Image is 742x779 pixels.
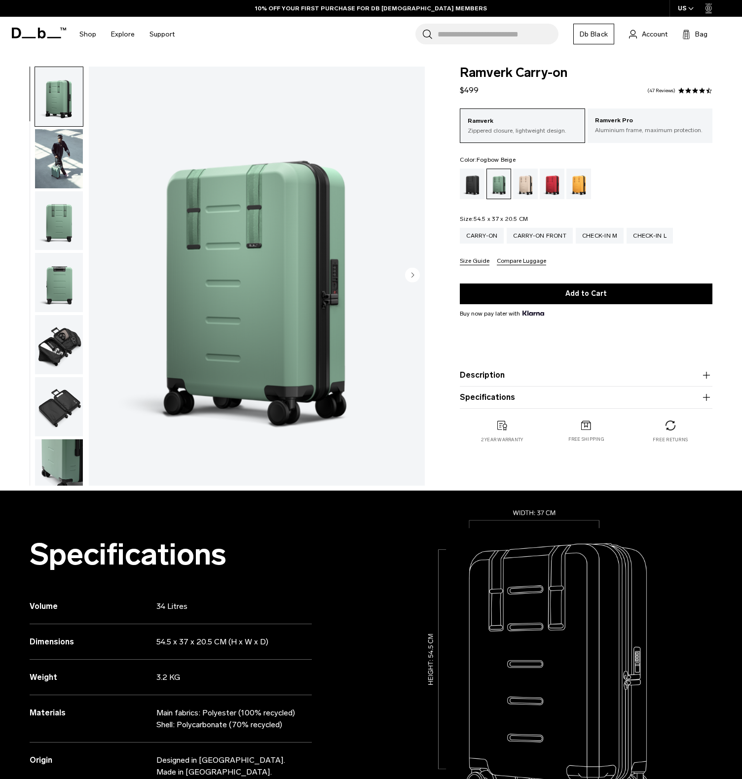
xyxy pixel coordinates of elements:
[682,28,707,40] button: Bag
[460,216,528,222] legend: Size:
[468,116,577,126] p: Ramverk
[497,258,546,265] button: Compare Luggage
[111,17,135,52] a: Explore
[156,601,297,612] p: 34 Litres
[30,707,156,719] h3: Materials
[156,636,297,648] p: 54.5 x 37 x 20.5 CM (H x W x D)
[156,719,297,731] p: Shell: Polycarbonate (70% recycled)
[474,215,528,222] span: 54.5 x 37 x 20.5 CM
[405,268,420,284] button: Next slide
[35,67,83,127] button: Ramverk Carry-on Green Ray
[481,436,523,443] p: 2 year warranty
[522,311,544,316] img: {"height" => 20, "alt" => "Klarna"}
[460,309,544,318] span: Buy now pay later with
[35,377,83,436] img: Ramverk Carry-on Green Ray
[588,108,712,142] a: Ramverk Pro Aluminium frame, maximum protection.
[35,315,83,374] img: Ramverk Carry-on Green Ray
[573,24,614,44] a: Db Black
[149,17,175,52] a: Support
[629,28,668,40] a: Account
[460,258,489,265] button: Size Guide
[460,157,516,163] legend: Color:
[30,754,156,766] h3: Origin
[89,67,425,486] li: 1 / 11
[595,126,705,135] p: Aluminium frame, maximum protection.
[35,67,83,126] img: Ramverk Carry-on Green Ray
[255,4,487,13] a: 10% OFF YOUR FIRST PURCHASE FOR DB [DEMOGRAPHIC_DATA] MEMBERS
[35,377,83,437] button: Ramverk Carry-on Green Ray
[460,169,484,199] a: Black Out
[35,252,83,313] button: Ramverk Carry-on Green Ray
[576,228,624,244] a: Check-in M
[156,754,297,778] p: Designed in [GEOGRAPHIC_DATA]. Made in [GEOGRAPHIC_DATA].
[460,85,479,95] span: $499
[156,707,297,719] p: Main fabrics: Polyester (100% recycled)
[627,228,673,244] a: Check-in L
[477,156,516,163] span: Fogbow Beige
[647,88,675,93] a: 47 reviews
[468,126,577,135] p: Zippered closure, lightweight design.
[566,169,591,199] a: Parhelion Orange
[460,228,504,244] a: Carry-on
[79,17,96,52] a: Shop
[35,315,83,375] button: Ramverk Carry-on Green Ray
[595,116,705,126] p: Ramverk Pro
[642,29,668,39] span: Account
[89,67,425,486] img: Ramverk Carry-on Green Ray
[35,129,83,189] button: Ramverk Carry-on Green Ray
[30,636,156,648] h3: Dimensions
[30,601,156,612] h3: Volume
[35,129,83,188] img: Ramverk Carry-on Green Ray
[653,436,688,443] p: Free returns
[486,169,511,199] a: Green Ray
[35,253,83,312] img: Ramverk Carry-on Green Ray
[507,228,573,244] a: Carry-on Front
[35,439,83,498] img: Ramverk Carry-on Green Ray
[30,672,156,683] h3: Weight
[695,29,707,39] span: Bag
[460,391,712,403] button: Specifications
[35,191,83,250] img: Ramverk Carry-on Green Ray
[72,17,182,52] nav: Main Navigation
[540,169,564,199] a: Sprite Lightning Red
[460,369,712,381] button: Description
[30,538,312,571] h2: Specifications
[568,436,604,443] p: Free shipping
[156,672,297,683] p: 3.2 KG
[460,67,712,79] span: Ramverk Carry-on
[460,283,712,304] button: Add to Cart
[513,169,538,199] a: Fogbow Beige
